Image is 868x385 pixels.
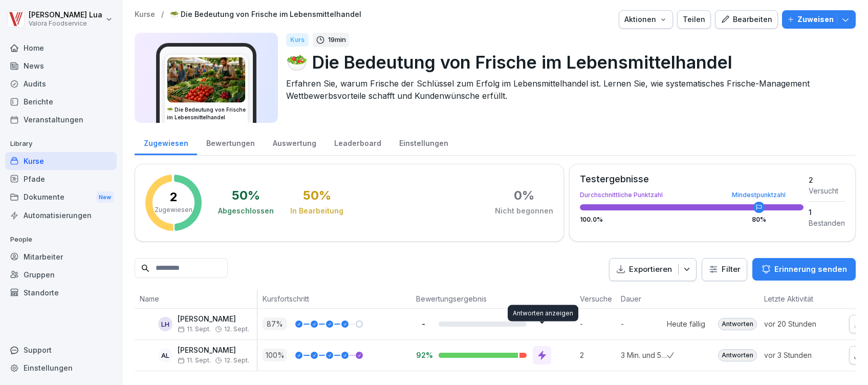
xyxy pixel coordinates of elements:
div: Versucht [809,185,845,196]
p: Exportieren [629,264,672,275]
p: - [416,319,430,329]
p: 3 Min. und 57 Sek. [621,350,667,360]
p: Library [5,136,117,152]
p: 19 min [328,35,346,45]
div: Antworten anzeigen [508,305,578,322]
a: Veranstaltungen [5,111,117,129]
p: People [5,231,117,248]
div: Nicht begonnen [495,206,553,216]
p: Zuweisen [797,14,834,25]
p: Kursfortschritt [263,293,406,304]
h3: 🥗 Die Bedeutung von Frische im Lebensmittelhandel [167,106,246,121]
p: Letzte Aktivität [764,293,831,304]
div: 50 % [303,189,331,202]
p: Dauer [621,293,662,304]
p: vor 3 Stunden [764,350,836,360]
a: Auswertung [264,129,325,155]
div: Aktionen [624,14,667,25]
div: Filter [708,264,741,274]
p: Erinnerung senden [774,264,847,275]
p: 92% [416,350,430,360]
span: 12. Sept. [224,326,249,333]
div: In Bearbeitung [290,206,343,216]
span: 11. Sept. [178,326,211,333]
a: Gruppen [5,266,117,284]
span: 11. Sept. [178,357,211,364]
a: Leaderboard [325,129,390,155]
div: Kurs [286,33,309,47]
a: Mitarbeiter [5,248,117,266]
button: Exportieren [609,258,697,281]
div: Testergebnisse [580,175,804,184]
a: Kurse [135,10,155,19]
a: Bearbeiten [715,10,778,29]
div: Antworten [718,318,757,330]
div: Kurse [5,152,117,170]
a: Standorte [5,284,117,302]
button: Zuweisen [782,10,856,29]
button: Filter [702,259,747,281]
div: LH [158,317,172,331]
p: 🥗 Die Bedeutung von Frische im Lebensmittelhandel [286,49,848,75]
p: 100 % [263,349,287,361]
a: Home [5,39,117,57]
div: 80 % [752,217,766,223]
div: Dokumente [5,188,117,207]
button: Erinnerung senden [752,258,856,281]
p: Zugewiesen [155,205,192,215]
div: Durchschnittliche Punktzahl [580,192,804,198]
div: Bestanden [809,218,845,228]
div: 0 % [514,189,534,202]
p: - [621,318,667,329]
a: Einstellungen [5,359,117,377]
p: [PERSON_NAME] Lua [29,11,102,19]
a: Einstellungen [390,129,457,155]
div: Heute fällig [667,318,705,329]
div: Support [5,341,117,359]
div: 1 [809,207,845,218]
a: DokumenteNew [5,188,117,207]
p: [PERSON_NAME] [178,315,249,324]
p: 2 [170,191,178,203]
p: / [161,10,164,19]
div: 2 [809,175,845,185]
a: Pfade [5,170,117,188]
div: Bearbeiten [721,14,772,25]
div: 100.0 % [580,217,804,223]
div: AL [158,348,172,362]
a: Bewertungen [197,129,264,155]
div: Antworten [718,349,757,361]
a: Berichte [5,93,117,111]
div: 50 % [232,189,260,202]
p: [PERSON_NAME] [178,346,249,355]
p: - [580,318,616,329]
p: Erfahren Sie, warum Frische der Schlüssel zum Erfolg im Lebensmittelhandel ist. Lernen Sie, wie s... [286,77,848,102]
div: Teilen [683,14,705,25]
div: Abgeschlossen [218,206,274,216]
div: Mindestpunktzahl [732,192,786,198]
button: Teilen [677,10,711,29]
a: 🥗 Die Bedeutung von Frische im Lebensmittelhandel [170,10,361,19]
p: Valora Foodservice [29,20,102,27]
img: d4z7zkl15d8x779j9syzxbez.png [167,57,245,102]
p: Versuche [580,293,611,304]
a: News [5,57,117,75]
a: Zugewiesen [135,129,197,155]
p: Bewertungsergebnis [416,293,570,304]
a: Automatisierungen [5,206,117,224]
